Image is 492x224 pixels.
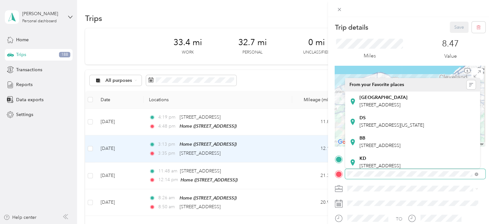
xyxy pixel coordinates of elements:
[336,138,358,146] img: Google
[359,95,408,101] strong: [GEOGRAPHIC_DATA]
[363,52,376,60] p: Miles
[359,163,400,169] span: [STREET_ADDRESS]
[336,138,358,146] a: Open this area in Google Maps (opens a new window)
[359,115,366,121] strong: DS
[444,52,457,60] p: Value
[396,216,402,222] div: TO
[359,143,400,148] span: [STREET_ADDRESS]
[349,82,404,88] span: From your Favorite places
[359,122,424,128] span: [STREET_ADDRESS][US_STATE]
[359,156,366,161] strong: KD
[442,39,459,49] p: 8.47
[359,135,365,141] strong: BB
[335,23,368,32] p: Trip details
[456,188,492,224] iframe: Everlance-gr Chat Button Frame
[359,102,400,108] span: [STREET_ADDRESS]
